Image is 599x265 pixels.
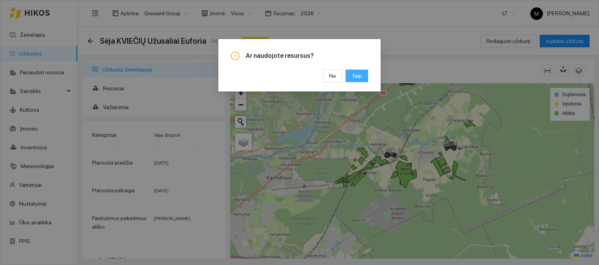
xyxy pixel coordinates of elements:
[329,72,336,80] span: Ne
[231,52,239,60] span: exclamation-circle
[352,72,362,80] span: Taip
[323,70,342,82] button: Ne
[346,70,368,82] button: Taip
[246,52,368,60] span: Ar naudojote resursus?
